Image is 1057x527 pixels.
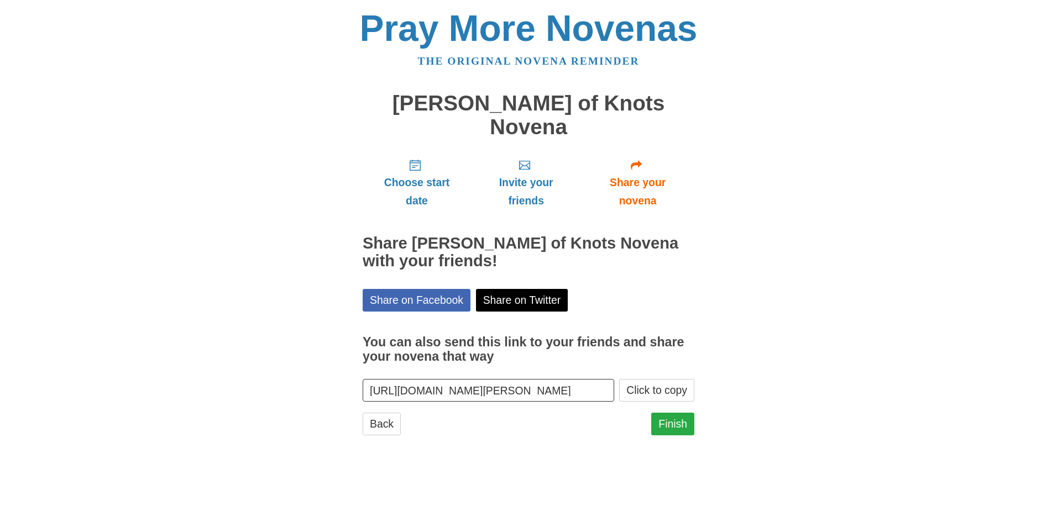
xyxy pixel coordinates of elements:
a: Invite your friends [471,150,581,215]
h2: Share [PERSON_NAME] of Knots Novena with your friends! [363,235,694,270]
a: Back [363,413,401,435]
a: Choose start date [363,150,471,215]
a: The original novena reminder [418,55,640,67]
span: Choose start date [374,173,460,210]
a: Pray More Novenas [360,8,698,49]
h1: [PERSON_NAME] of Knots Novena [363,92,694,139]
span: Share your novena [592,173,683,210]
h3: You can also send this link to your friends and share your novena that way [363,335,694,363]
a: Finish [651,413,694,435]
a: Share your novena [581,150,694,215]
span: Invite your friends [482,173,570,210]
a: Share on Twitter [476,289,568,312]
button: Click to copy [619,379,694,402]
a: Share on Facebook [363,289,470,312]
